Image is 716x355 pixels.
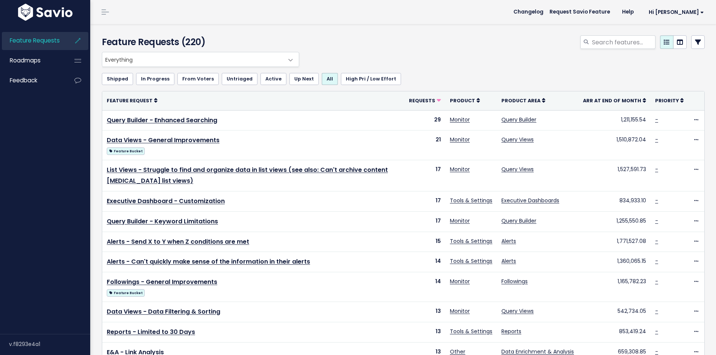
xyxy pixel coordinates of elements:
[578,110,651,130] td: 1,211,155.54
[107,147,145,155] span: Feature Bucket
[450,97,480,104] a: Product
[404,191,445,211] td: 17
[404,302,445,322] td: 13
[501,328,521,335] a: Reports
[289,73,319,85] a: Up Next
[16,4,74,21] img: logo-white.9d6f32f41409.svg
[655,116,658,123] a: -
[543,6,616,18] a: Request Savio Feature
[450,257,492,265] a: Tools & Settings
[655,136,658,143] a: -
[136,73,174,85] a: In Progress
[107,197,225,205] a: Executive Dashboard - Customization
[2,52,62,69] a: Roadmaps
[107,237,249,246] a: Alerts - Send X to Y when Z conditions are met
[409,97,435,104] span: Requests
[10,36,60,44] span: Feature Requests
[578,211,651,232] td: 1,255,550.85
[9,334,90,354] div: v.f8293e4a1
[501,257,516,265] a: Alerts
[341,73,401,85] a: High Pri / Low Effort
[616,6,640,18] a: Help
[404,160,445,191] td: 17
[107,307,220,316] a: Data Views - Data Filtering & Sorting
[260,73,286,85] a: Active
[578,252,651,272] td: 1,360,065.15
[655,278,658,285] a: -
[404,211,445,232] td: 17
[450,328,492,335] a: Tools & Settings
[640,6,710,18] a: Hi [PERSON_NAME]
[404,252,445,272] td: 14
[655,257,658,265] a: -
[107,146,145,155] a: Feature Bucket
[655,307,658,315] a: -
[501,97,545,104] a: Product Area
[450,116,470,123] a: Monitor
[2,32,62,49] a: Feature Requests
[501,116,536,123] a: Query Builder
[655,165,658,173] a: -
[513,9,543,15] span: Changelog
[501,278,528,285] a: Followings
[10,56,41,64] span: Roadmaps
[404,322,445,342] td: 13
[501,237,516,245] a: Alerts
[578,160,651,191] td: 1,527,591.73
[107,289,145,297] span: Feature Bucket
[591,35,655,49] input: Search features...
[501,165,534,173] a: Query Views
[404,110,445,130] td: 29
[404,130,445,160] td: 21
[404,232,445,252] td: 15
[107,288,145,297] a: Feature Bucket
[409,97,441,104] a: Requests
[222,73,257,85] a: Untriaged
[450,278,470,285] a: Monitor
[578,232,651,252] td: 1,771,527.08
[655,97,684,104] a: Priority
[450,97,475,104] span: Product
[578,322,651,342] td: 853,419.24
[107,257,310,266] a: Alerts - Can't quickly make sense of the information in their alerts
[578,191,651,211] td: 834,933.10
[578,130,651,160] td: 1,510,872.04
[102,52,299,67] span: Everything
[177,73,219,85] a: From Voters
[107,136,219,144] a: Data Views - General Improvements
[655,237,658,245] a: -
[2,72,62,89] a: Feedback
[107,217,218,226] a: Query Builder - Keyword Limitations
[649,9,704,15] span: Hi [PERSON_NAME]
[501,217,536,225] a: Query Builder
[102,35,295,49] h4: Feature Requests (220)
[655,97,679,104] span: Priority
[655,217,658,225] a: -
[501,136,534,143] a: Query Views
[578,302,651,322] td: 542,734.05
[583,97,641,104] span: ARR at End of Month
[107,97,153,104] span: Feature Request
[501,97,540,104] span: Product Area
[501,197,559,204] a: Executive Dashboards
[107,278,217,286] a: Followings - General Improvements
[404,272,445,302] td: 14
[107,165,388,185] a: List Views - Struggle to find and organize data in list views (see also: Can't archive content [M...
[102,73,133,85] a: Shipped
[501,307,534,315] a: Query Views
[450,217,470,225] a: Monitor
[322,73,338,85] a: All
[450,197,492,204] a: Tools & Settings
[107,116,217,124] a: Query Builder - Enhanced Searching
[107,328,195,336] a: Reports - Limited to 30 Days
[655,328,658,335] a: -
[102,73,705,85] ul: Filter feature requests
[655,197,658,204] a: -
[578,272,651,302] td: 1,165,782.23
[102,52,284,67] span: Everything
[450,307,470,315] a: Monitor
[450,165,470,173] a: Monitor
[583,97,646,104] a: ARR at End of Month
[450,237,492,245] a: Tools & Settings
[10,76,37,84] span: Feedback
